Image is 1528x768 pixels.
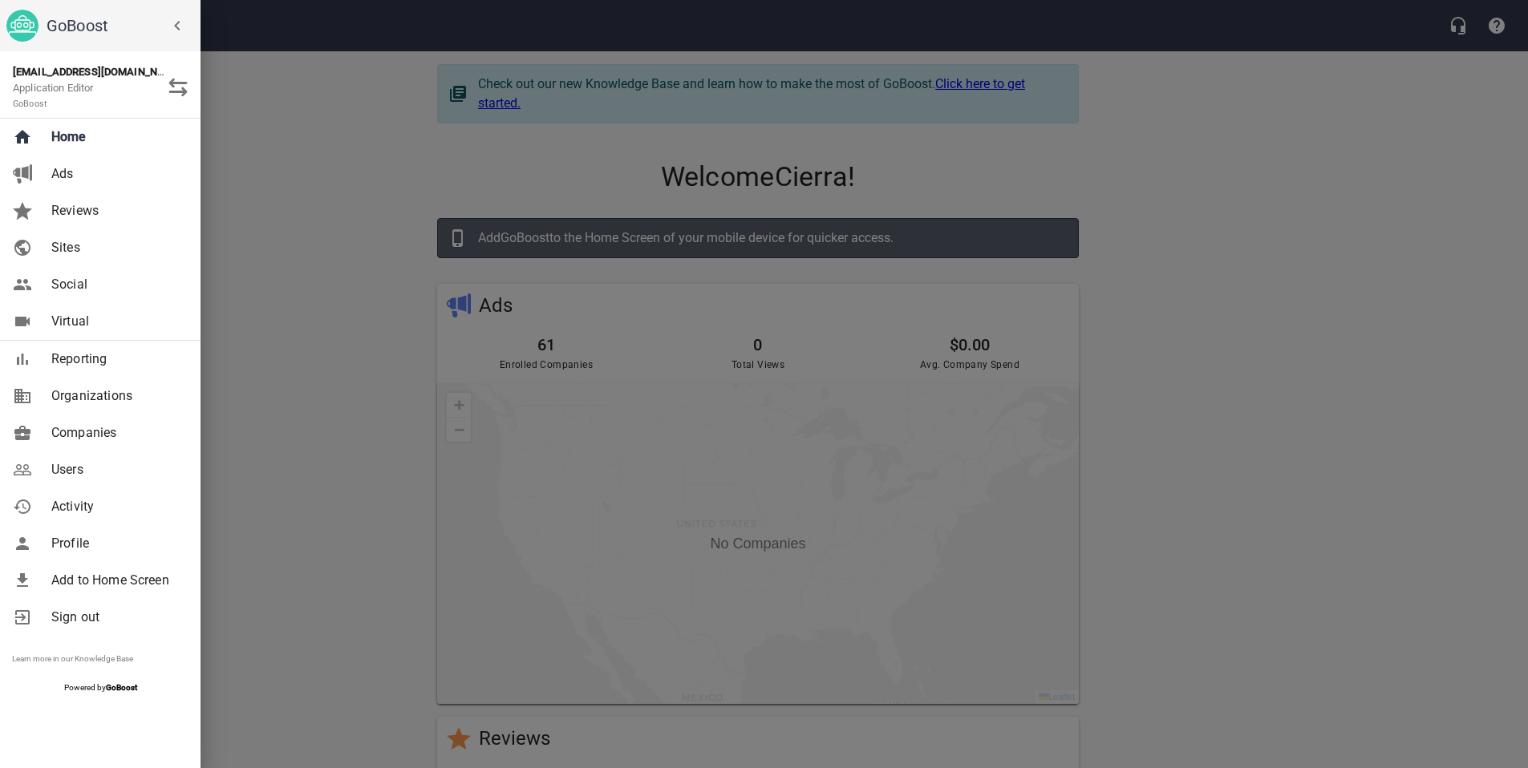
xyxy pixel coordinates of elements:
[6,10,39,42] img: go_boost_head.png
[51,312,181,331] span: Virtual
[51,238,181,257] span: Sites
[64,683,137,692] span: Powered by
[13,82,94,110] span: Application Editor
[51,497,181,516] span: Activity
[51,201,181,220] span: Reviews
[51,127,181,147] span: Home
[51,423,181,443] span: Companies
[13,99,47,109] small: GoBoost
[13,66,182,78] strong: [EMAIL_ADDRESS][DOMAIN_NAME]
[12,654,133,663] a: Learn more in our Knowledge Base
[51,386,181,406] span: Organizations
[159,68,197,107] button: Switch Role
[51,275,181,294] span: Social
[106,683,137,692] strong: GoBoost
[51,164,181,184] span: Ads
[51,534,181,553] span: Profile
[51,460,181,479] span: Users
[47,13,194,38] h6: GoBoost
[51,350,181,369] span: Reporting
[51,571,181,590] span: Add to Home Screen
[51,608,181,627] span: Sign out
